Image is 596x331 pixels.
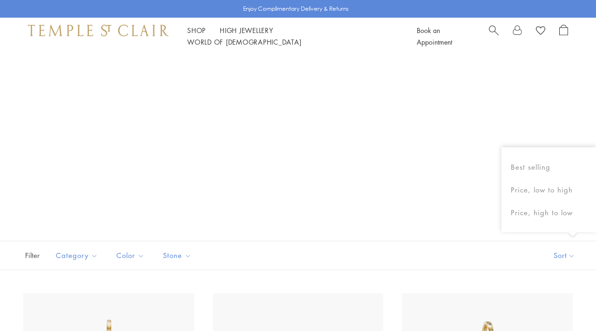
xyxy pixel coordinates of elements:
[501,179,596,201] button: Price, low to high
[501,156,596,179] button: Best selling
[158,250,198,261] span: Stone
[417,26,452,46] a: Book an Appointment
[109,245,151,266] button: Color
[501,201,596,224] button: Price, high to low
[489,25,499,48] a: Search
[533,241,596,270] button: Show sort by
[187,26,206,35] a: ShopShop
[187,37,301,46] a: World of [DEMOGRAPHIC_DATA]World of [DEMOGRAPHIC_DATA]
[187,25,396,48] nav: Main navigation
[156,245,198,266] button: Stone
[220,26,273,35] a: High JewelleryHigh Jewellery
[51,250,105,261] span: Category
[49,245,105,266] button: Category
[243,4,349,13] p: Enjoy Complimentary Delivery & Returns
[28,25,169,36] img: Temple St. Clair
[112,250,151,261] span: Color
[559,25,568,48] a: Open Shopping Bag
[536,25,545,39] a: View Wishlist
